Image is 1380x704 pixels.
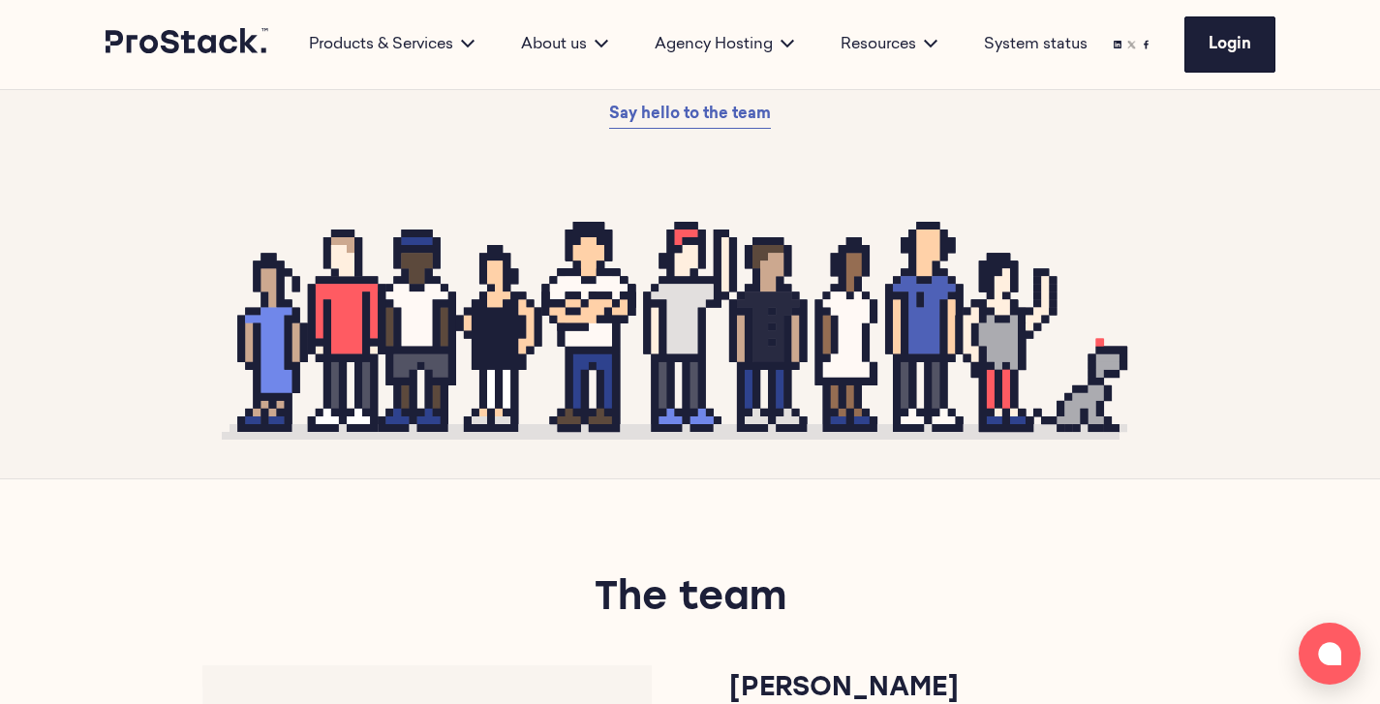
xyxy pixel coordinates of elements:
div: About us [498,33,631,56]
div: Resources [817,33,961,56]
button: Open chat window [1299,623,1361,685]
a: Say hello to the team [609,101,771,129]
a: Login [1184,16,1275,73]
span: Login [1209,37,1251,52]
span: Say hello to the team [609,107,771,122]
div: Agency Hosting [631,33,817,56]
a: Prostack logo [106,28,270,61]
a: System status [984,33,1088,56]
div: Products & Services [286,33,498,56]
h2: The team [269,572,1112,627]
